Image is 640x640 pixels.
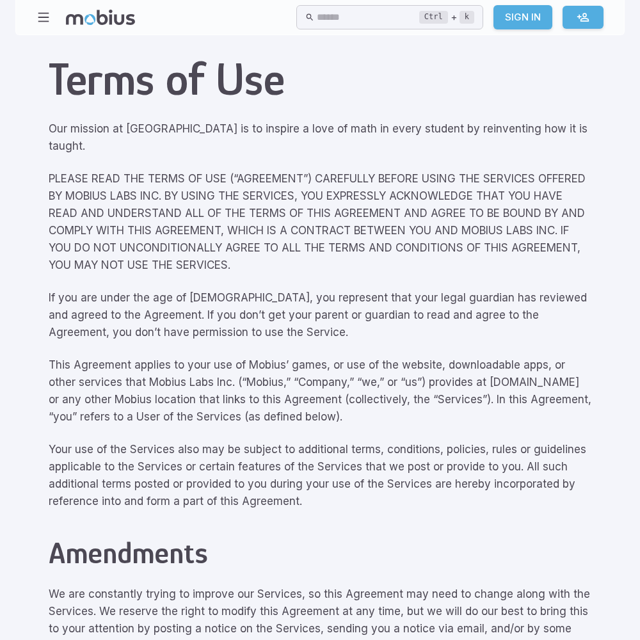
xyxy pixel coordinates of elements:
[493,5,552,29] a: Sign In
[49,441,591,510] p: Your use of the Services also may be subject to additional terms, conditions, policies, rules or ...
[49,120,591,155] p: Our mission at [GEOGRAPHIC_DATA] is to inspire a love of math in every student by reinventing how...
[419,11,448,24] kbd: Ctrl
[49,536,591,570] h2: Amendments
[49,53,591,105] h1: Terms of Use
[49,356,591,426] p: This Agreement applies to your use of Mobius’ games, or use of the website, downloadable apps, or...
[49,170,591,274] p: PLEASE READ THE TERMS OF USE (“AGREEMENT”) CAREFULLY BEFORE USING THE SERVICES OFFERED BY MOBIUS ...
[419,10,474,25] div: +
[460,11,474,24] kbd: k
[49,289,591,341] p: If you are under the age of [DEMOGRAPHIC_DATA], you represent that your legal guardian has review...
